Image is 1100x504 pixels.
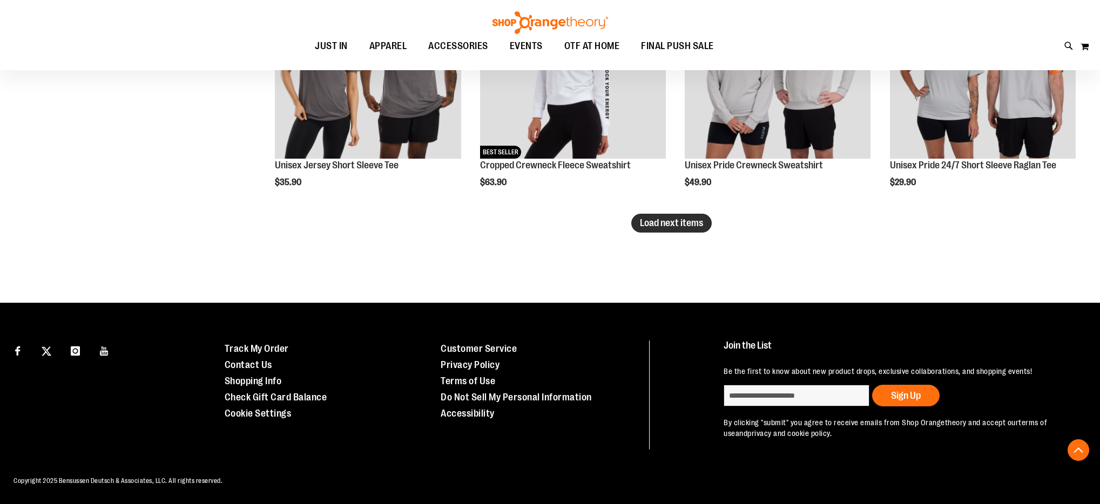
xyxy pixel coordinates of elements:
[480,146,521,159] span: BEST SELLER
[480,160,631,171] a: Cropped Crewneck Fleece Sweatshirt
[564,34,620,58] span: OTF AT HOME
[225,392,327,403] a: Check Gift Card Balance
[891,390,921,401] span: Sign Up
[275,160,399,171] a: Unisex Jersey Short Sleeve Tee
[890,160,1056,171] a: Unisex Pride 24/7 Short Sleeve Raglan Tee
[641,34,714,58] span: FINAL PUSH SALE
[441,359,500,370] a: Privacy Policy
[510,34,543,58] span: EVENTS
[685,178,713,187] span: $49.90
[275,178,303,187] span: $35.90
[685,160,823,171] a: Unisex Pride Crewneck Sweatshirt
[441,392,592,403] a: Do Not Sell My Personal Information
[225,359,272,370] a: Contact Us
[724,417,1074,439] p: By clicking "submit" you agree to receive emails from Shop Orangetheory and accept our and
[491,11,610,34] img: Shop Orangetheory
[890,178,917,187] span: $29.90
[225,376,282,386] a: Shopping Info
[724,366,1074,377] p: Be the first to know about new product drops, exclusive collaborations, and shopping events!
[315,34,348,58] span: JUST IN
[37,340,56,359] a: Visit our X page
[480,178,508,187] span: $63.90
[1068,439,1089,461] button: Back To Top
[747,429,832,438] a: privacy and cookie policy.
[359,34,418,59] a: APPAREL
[499,34,554,59] a: EVENTS
[441,408,495,419] a: Accessibility
[441,376,495,386] a: Terms of Use
[304,34,359,58] a: JUST IN
[66,340,85,359] a: Visit our Instagram page
[8,340,27,359] a: Visit our Facebook page
[42,346,51,356] img: Twitter
[428,34,488,58] span: ACCESSORIES
[872,385,940,406] button: Sign Up
[724,385,869,406] input: enter email
[225,343,289,354] a: Track My Order
[95,340,114,359] a: Visit our Youtube page
[554,34,631,59] a: OTF AT HOME
[724,340,1074,360] h4: Join the List
[14,477,222,485] span: Copyright 2025 Bensussen Deutsch & Associates, LLC. All rights reserved.
[417,34,499,59] a: ACCESSORIES
[631,214,712,233] button: Load next items
[225,408,292,419] a: Cookie Settings
[640,217,703,228] span: Load next items
[630,34,725,59] a: FINAL PUSH SALE
[369,34,407,58] span: APPAREL
[441,343,517,354] a: Customer Service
